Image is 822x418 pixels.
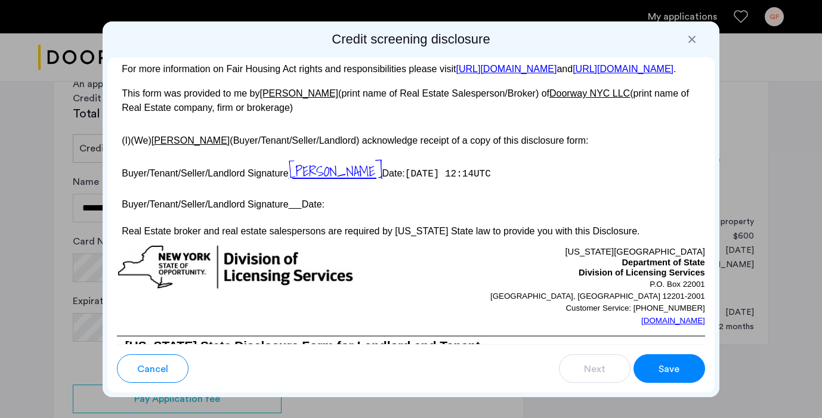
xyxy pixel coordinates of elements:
[137,362,168,376] span: Cancel
[411,268,705,278] p: Division of Licensing Services
[117,128,705,147] p: (I)(We) (Buyer/Tenant/Seller/Landlord) acknowledge receipt of a copy of this disclosure form:
[117,336,705,356] h3: [US_STATE] State Disclosure Form for Landlord and Tenant
[117,194,705,212] p: Buyer/Tenant/Seller/Landlord Signature Date:
[117,354,188,383] button: button
[107,31,715,48] h2: Credit screening disclosure
[405,169,491,179] span: [DATE] 12:14UTC
[559,354,631,383] button: button
[573,64,673,74] a: [URL][DOMAIN_NAME]
[641,315,705,327] a: [DOMAIN_NAME]
[117,86,705,115] p: This form was provided to me by (print name of Real Estate Salesperson/Broker) of (print name of ...
[411,290,705,302] p: [GEOGRAPHIC_DATA], [GEOGRAPHIC_DATA] 12201-2001
[411,302,705,314] p: Customer Service: [PHONE_NUMBER]
[584,362,605,376] span: Next
[456,64,557,74] a: [URL][DOMAIN_NAME]
[259,88,338,98] u: [PERSON_NAME]
[411,258,705,268] p: Department of State
[634,354,705,383] button: button
[152,135,230,145] u: [PERSON_NAME]
[382,168,405,178] span: Date:
[122,168,288,178] span: Buyer/Tenant/Seller/Landlord Signature
[117,224,705,239] p: Real Estate broker and real estate salespersons are required by [US_STATE] State law to provide y...
[117,64,705,74] p: For more information on Fair Housing Act rights and responsibilities please visit and .
[659,362,679,376] span: Save
[549,88,630,98] u: Doorway NYC LLC
[117,244,354,290] img: new-york-logo.png
[289,160,382,182] span: [PERSON_NAME]
[411,244,705,258] p: [US_STATE][GEOGRAPHIC_DATA]
[411,278,705,290] p: P.O. Box 22001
